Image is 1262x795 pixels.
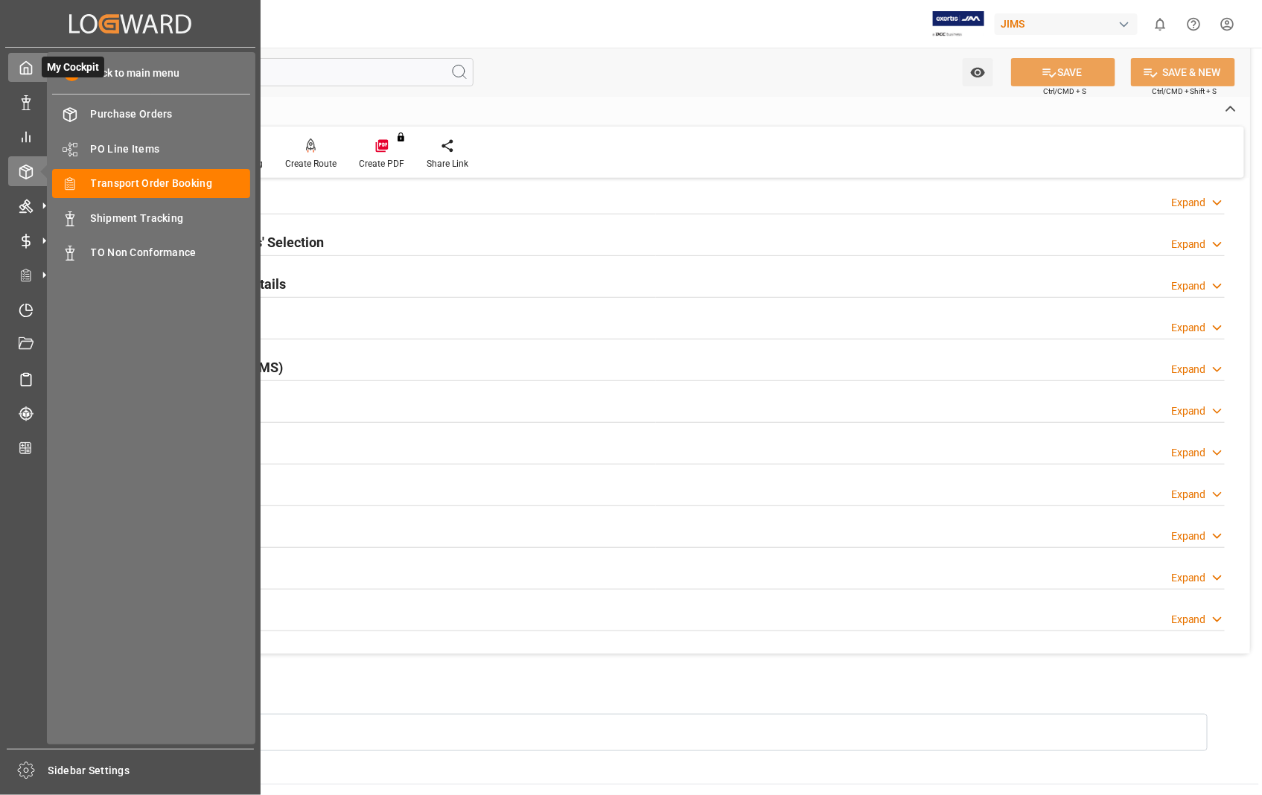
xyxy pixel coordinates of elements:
div: Share Link [427,157,468,170]
a: Timeslot Management V2 [8,295,252,324]
button: JIMS [995,10,1144,38]
span: Transport Order Booking [91,176,251,191]
button: Help Center [1177,7,1211,41]
a: My Reports [8,122,252,151]
img: Exertis%20JAM%20-%20Email%20Logo.jpg_1722504956.jpg [933,11,984,37]
a: PO Line Items [52,134,250,163]
a: Tracking Shipment [8,399,252,428]
input: Search Fields [68,58,474,86]
span: Shipment Tracking [91,211,251,226]
div: Expand [1171,237,1206,252]
a: Purchase Orders [52,100,250,129]
div: Expand [1171,362,1206,377]
button: SAVE [1011,58,1115,86]
span: Purchase Orders [91,106,251,122]
a: My CockpitMy Cockpit [8,53,252,82]
span: My Cockpit [42,57,104,77]
span: Ctrl/CMD + Shift + S [1152,86,1217,97]
div: Expand [1171,195,1206,211]
a: CO2 Calculator [8,433,252,462]
div: Expand [1171,529,1206,544]
a: TO Non Conformance [52,238,250,267]
a: Shipment Tracking [52,203,250,232]
div: Expand [1171,570,1206,586]
a: Document Management [8,330,252,359]
button: open menu [963,58,993,86]
div: Expand [1171,403,1206,419]
div: JIMS [995,13,1138,35]
button: SAVE & NEW [1131,58,1235,86]
span: Ctrl/CMD + S [1043,86,1086,97]
div: Expand [1171,445,1206,461]
a: Data Management [8,87,252,116]
span: TO Non Conformance [91,245,251,261]
div: Expand [1171,487,1206,502]
div: Create Route [285,157,337,170]
a: Sailing Schedules [8,364,252,393]
button: show 0 new notifications [1144,7,1177,41]
div: Expand [1171,320,1206,336]
span: PO Line Items [91,141,251,157]
a: Transport Order Booking [52,169,250,198]
span: Back to main menu [80,66,180,81]
span: Sidebar Settings [48,763,255,779]
div: Expand [1171,612,1206,628]
div: Expand [1171,278,1206,294]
